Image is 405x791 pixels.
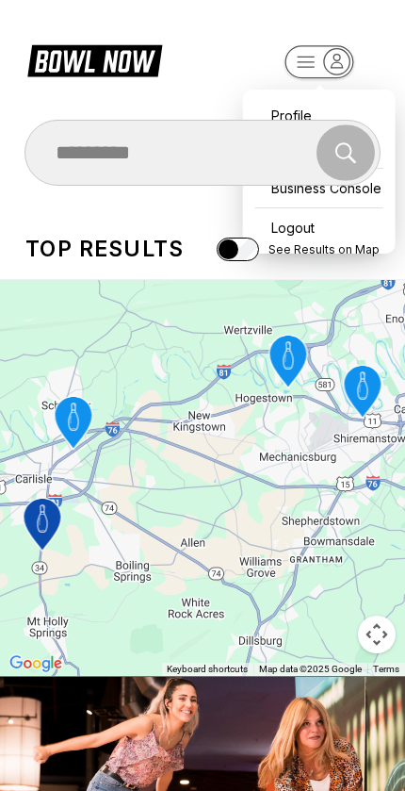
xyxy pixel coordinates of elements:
div: Top results [25,236,184,262]
a: Profile [252,99,386,132]
a: Terms (opens in new tab) [373,664,399,674]
gmp-advanced-marker: ABC West Lanes and Lounge [257,330,320,396]
gmp-advanced-marker: Strike Zone Bowling Center [42,391,105,457]
button: Keyboard shortcuts [167,663,248,676]
button: Map camera controls [358,616,396,653]
span: See Results on Map [268,242,380,256]
input: See Results on Map [217,238,259,261]
a: Open this area in Google Maps (opens a new window) [5,651,67,676]
img: Google [5,651,67,676]
span: Map data ©2025 Google [259,664,362,674]
gmp-advanced-marker: Trindle Bowl [332,360,395,426]
gmp-advanced-marker: Midway Bowling - Carlisle [11,493,74,559]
